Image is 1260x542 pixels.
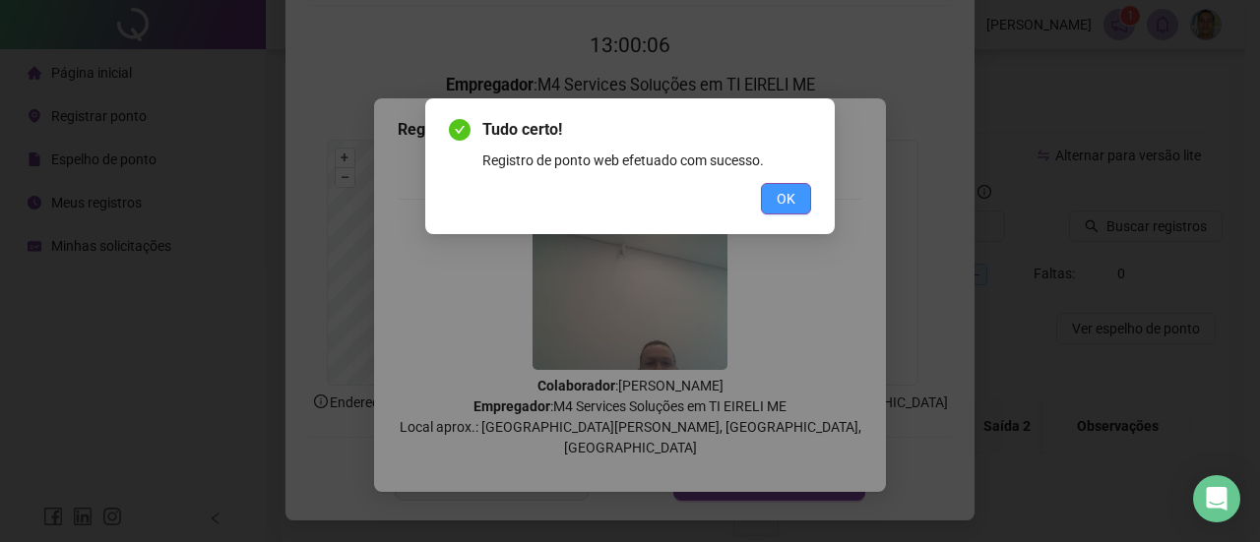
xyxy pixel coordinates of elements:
[482,118,811,142] span: Tudo certo!
[777,188,795,210] span: OK
[482,150,811,171] div: Registro de ponto web efetuado com sucesso.
[449,119,471,141] span: check-circle
[761,183,811,214] button: OK
[1193,475,1240,522] div: Open Intercom Messenger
